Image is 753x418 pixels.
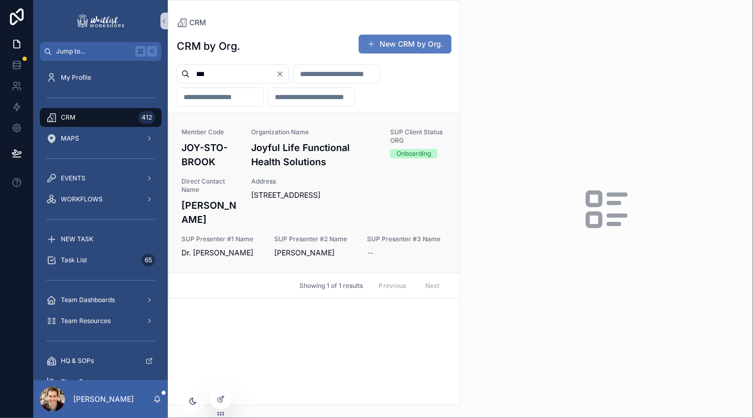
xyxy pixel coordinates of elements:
[299,282,363,290] span: Showing 1 of 1 results
[61,317,111,325] span: Team Resources
[40,169,162,188] a: EVENTS
[274,248,354,258] span: [PERSON_NAME]
[40,351,162,370] a: HQ & SOPs
[73,394,134,404] p: [PERSON_NAME]
[56,47,131,56] span: Jump to...
[61,73,91,82] span: My Profile
[169,113,460,273] a: Member CodeJOY-STO-BROOKOrganization NameJoyful Life Functional Health SolutionsSUP Client Status...
[148,47,156,56] span: K
[40,372,162,391] a: Show Rates
[181,128,239,136] span: Member Code
[367,248,373,258] span: --
[251,190,447,200] span: [STREET_ADDRESS]
[61,378,96,386] span: Show Rates
[40,68,162,87] a: My Profile
[251,177,447,186] span: Address
[274,235,354,243] span: SUP Presenter #2 Name
[40,108,162,127] a: CRM412
[276,70,288,78] button: Clear
[177,17,206,28] a: CRM
[251,141,378,169] h4: Joyful Life Functional Health Solutions
[40,190,162,209] a: WORKFLOWS
[61,195,103,203] span: WORKFLOWS
[251,128,378,136] span: Organization Name
[40,42,162,61] button: Jump to...K
[181,198,239,227] h4: [PERSON_NAME]
[61,113,76,122] span: CRM
[40,230,162,249] a: NEW TASK
[367,235,447,243] span: SUP Presenter #3 Name
[359,35,451,53] button: New CRM by Org.
[61,174,85,183] span: EVENTS
[34,61,168,380] div: scrollable content
[40,129,162,148] a: MAPS
[61,235,93,243] span: NEW TASK
[181,141,239,169] h4: JOY-STO-BROOK
[181,177,239,194] span: Direct Contact Name
[142,254,155,266] div: 65
[396,149,431,158] div: Onboarding
[390,128,447,145] span: SUP Client Status ORG
[61,296,115,304] span: Team Dashboards
[181,235,262,243] span: SUP Presenter #1 Name
[177,39,240,53] h1: CRM by Org.
[61,357,94,365] span: HQ & SOPs
[76,13,126,29] img: App logo
[40,251,162,270] a: Task List65
[61,134,79,143] span: MAPS
[61,256,87,264] span: Task List
[40,312,162,330] a: Team Resources
[40,291,162,309] a: Team Dashboards
[181,248,262,258] span: Dr. [PERSON_NAME]
[189,17,206,28] span: CRM
[138,111,155,124] div: 412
